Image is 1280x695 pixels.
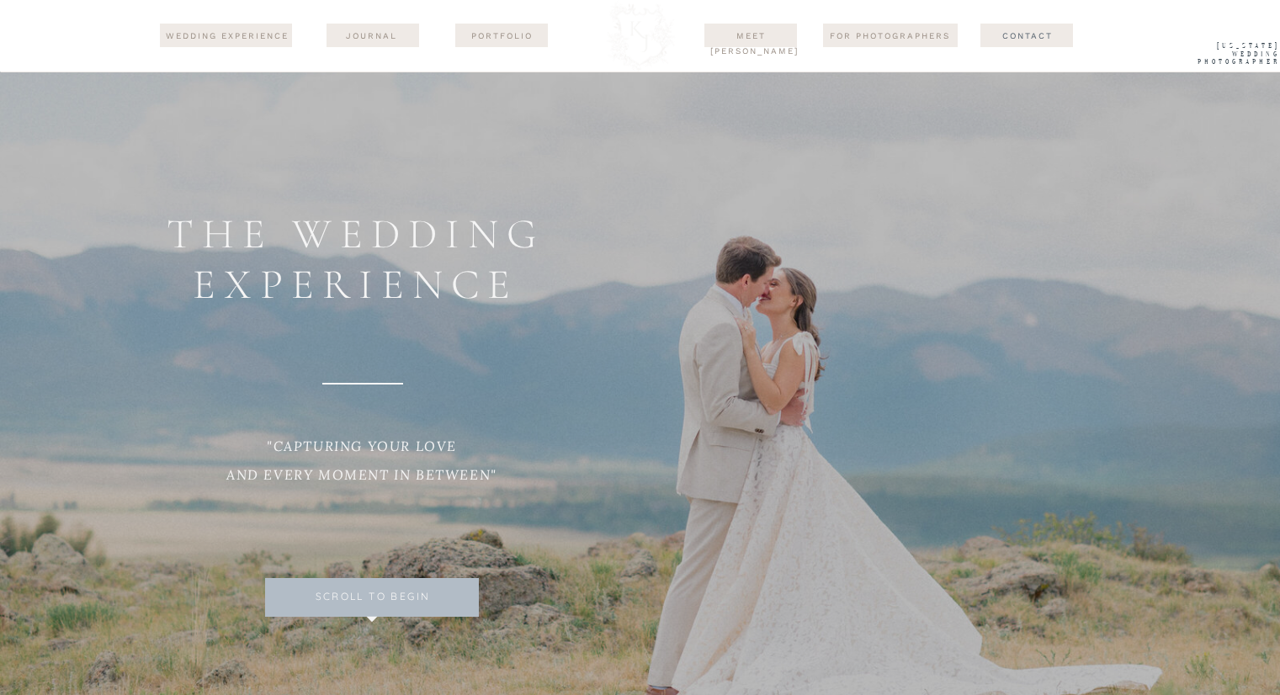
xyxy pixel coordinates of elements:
a: Portfolio [461,29,543,42]
a: journal [331,29,412,42]
a: For Photographers [823,29,958,42]
a: wedding experience [164,29,291,44]
a: Meet [PERSON_NAME] [710,29,792,42]
a: [US_STATE] WEdding Photographer [1171,42,1280,71]
p: "CAPTURING YOUR LOVE AND EVERY MOMENT IN BETWEEN" [205,432,519,512]
a: Scroll to begin [245,591,502,613]
h2: the wedding experience [43,209,668,302]
a: Contact [969,29,1086,42]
